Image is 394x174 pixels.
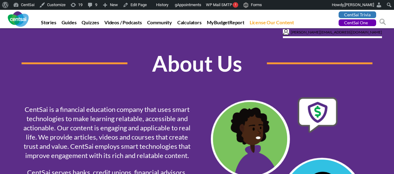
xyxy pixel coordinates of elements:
a: Guides [59,19,79,28]
a: License Our Content [247,19,296,28]
a: Calculators [175,19,204,28]
span: [PERSON_NAME][EMAIL_ADDRESS][DOMAIN_NAME] [289,29,382,35]
span: ! [233,2,238,8]
a: Quizzes [79,19,101,28]
p: CentSai is a financial education company that uses smart technologies to make learning relatable,... [22,105,192,160]
a: Community [145,19,174,28]
span: About Us [127,48,267,79]
a: MyBudgetReport [205,19,247,28]
a: CentSai One [339,19,376,26]
a: Videos / Podcasts [102,19,144,28]
a: Stories [39,19,58,28]
span: [PERSON_NAME] [344,2,374,7]
a: [PERSON_NAME][EMAIL_ADDRESS][DOMAIN_NAME] [283,29,382,38]
a: CentSai Trivia [339,11,376,18]
img: CentSai [8,11,29,27]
